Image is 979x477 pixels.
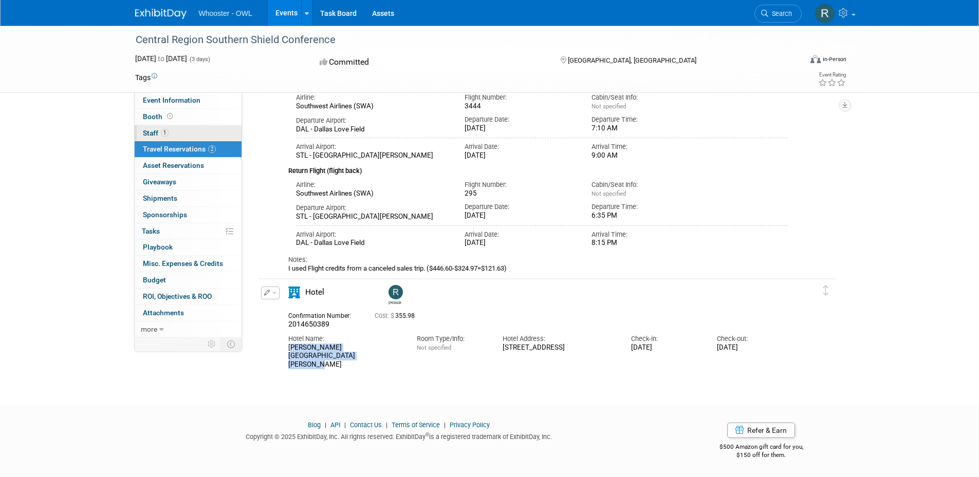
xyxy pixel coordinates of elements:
[143,112,175,121] span: Booth
[322,421,329,429] span: |
[768,10,792,17] span: Search
[386,285,404,305] div: Robert Dugan
[135,289,242,304] a: ROI, Objectives & ROO
[465,102,576,111] div: 3444
[727,423,795,438] a: Refer & Earn
[717,344,787,352] div: [DATE]
[631,344,701,352] div: [DATE]
[465,124,576,133] div: [DATE]
[135,239,242,255] a: Playbook
[465,212,576,220] div: [DATE]
[135,190,242,206] a: Shipments
[135,125,242,141] a: Staff1
[296,203,450,213] div: Departure Airport:
[288,344,401,369] div: [PERSON_NAME][GEOGRAPHIC_DATA][PERSON_NAME]
[143,178,176,186] span: Giveaways
[305,288,324,297] span: Hotel
[592,151,703,160] div: 9:00 AM
[135,305,242,321] a: Attachments
[296,230,450,239] div: Arrival Airport:
[135,9,187,19] img: ExhibitDay
[143,96,200,104] span: Event Information
[296,213,450,221] div: STL - [GEOGRAPHIC_DATA][PERSON_NAME]
[296,180,450,189] div: Airline:
[465,180,576,189] div: Flight Number:
[143,194,177,202] span: Shipments
[288,255,788,264] div: Notes:
[317,53,544,71] div: Committed
[810,55,821,63] img: Format-Inperson.png
[135,174,242,190] a: Giveaways
[296,125,450,134] div: DAL - Dallas Love Field
[465,230,576,239] div: Arrival Date:
[465,115,576,124] div: Departure Date:
[592,93,703,102] div: Cabin/Seat Info:
[375,312,419,319] span: 355.98
[296,142,450,151] div: Arrival Airport:
[717,334,787,344] div: Check-out:
[143,309,184,317] span: Attachments
[741,53,847,69] div: Event Format
[135,272,242,288] a: Budget
[143,243,173,251] span: Playbook
[135,430,663,442] div: Copyright © 2025 ExhibitDay, Inc. All rights reserved. ExhibitDay is a registered trademark of Ex...
[296,102,450,111] div: Southwest Airlines (SWA)
[203,337,221,351] td: Personalize Event Tab Strip
[288,287,300,298] i: Hotel
[392,421,440,429] a: Terms of Service
[143,276,166,284] span: Budget
[143,211,187,219] span: Sponsorships
[135,109,242,125] a: Booth
[143,259,223,268] span: Misc. Expenses & Credits
[143,292,212,300] span: ROI, Objectives & ROO
[135,54,187,63] span: [DATE] [DATE]
[132,31,786,49] div: Central Region Southern Shield Conference
[631,334,701,344] div: Check-in:
[822,55,846,63] div: In-Person
[815,4,835,23] img: Robert Dugan
[288,264,788,273] div: I used Flight credits from a canceled sales trip. ($446.60-$324.97=$121.63)
[426,432,429,437] sup: ®
[135,72,157,83] td: Tags
[330,421,340,429] a: API
[199,9,252,17] span: Whooster - OWL
[592,115,703,124] div: Departure Time:
[288,160,788,176] div: Return Flight (flight back)
[135,321,242,337] a: more
[135,141,242,157] a: Travel Reservations2
[375,312,395,319] span: Cost: $
[592,180,703,189] div: Cabin/Seat Info:
[818,72,846,78] div: Event Rating
[465,93,576,102] div: Flight Number:
[417,334,487,344] div: Room Type/Info:
[141,325,157,333] span: more
[135,92,242,108] a: Event Information
[288,309,359,320] div: Confirmation Number:
[592,190,626,197] span: Not specified
[503,334,616,344] div: Hotel Address:
[592,230,703,239] div: Arrival Time:
[389,285,403,299] img: Robert Dugan
[592,212,703,220] div: 6:35 PM
[156,54,166,63] span: to
[383,421,390,429] span: |
[592,124,703,133] div: 7:10 AM
[288,334,401,344] div: Hotel Name:
[465,239,576,247] div: [DATE]
[143,145,216,153] span: Travel Reservations
[208,145,216,153] span: 2
[823,285,828,296] i: Click and drag to move item
[389,299,401,305] div: Robert Dugan
[592,103,626,110] span: Not specified
[754,5,802,23] a: Search
[592,202,703,212] div: Departure Time:
[465,189,576,198] div: 295
[143,129,169,137] span: Staff
[417,344,451,351] span: Not specified
[441,421,448,429] span: |
[503,344,616,352] div: [STREET_ADDRESS]
[465,202,576,212] div: Departure Date:
[135,223,242,239] a: Tasks
[592,239,703,247] div: 8:15 PM
[342,421,348,429] span: |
